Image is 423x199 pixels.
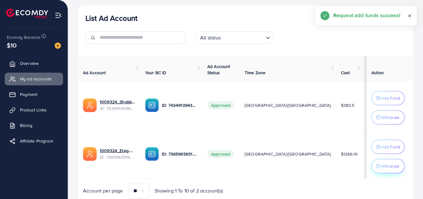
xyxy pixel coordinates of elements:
span: $1266.19 [341,151,357,157]
span: Ecomdy Balance [7,34,40,40]
h3: List Ad Account [85,14,137,23]
span: Payment [20,91,37,97]
iframe: Chat [397,171,418,194]
a: Overview [5,57,63,70]
span: Cost [341,70,350,76]
span: Ad Account Status [207,63,230,76]
span: ID: 7365965916192112656 [100,154,135,160]
span: Your BC ID [145,70,167,76]
span: Approved [207,101,234,109]
img: ic-ba-acc.ded83a64.svg [145,147,159,161]
button: Add Fund [371,91,405,105]
a: 1009324_Shakka_1731075849517 [100,99,135,105]
span: Ad Account [83,70,106,76]
a: Product Links [5,104,63,116]
div: <span class='underline'>1009324_Shakka_1731075849517</span></br>7434914098950799361 [100,99,135,111]
img: ic-ads-acc.e4c84228.svg [83,98,97,112]
a: Payment [5,88,63,101]
button: Withdraw [371,159,405,173]
a: My ad accounts [5,73,63,85]
p: Withdraw [381,114,399,121]
a: Billing [5,119,63,132]
span: ID: 7434914098950799361 [100,105,135,111]
p: Withdraw [381,162,399,170]
span: Overview [20,60,39,66]
span: Affiliate Program [20,138,53,144]
div: <span class='underline'>1009324_Elegant Wear_1715022604811</span></br>7365965916192112656 [100,147,135,160]
span: [GEOGRAPHIC_DATA]/[GEOGRAPHIC_DATA] [245,151,331,157]
span: [GEOGRAPHIC_DATA]/[GEOGRAPHIC_DATA] [245,102,331,108]
div: Search for option [195,31,273,44]
span: My ad accounts [20,76,52,82]
span: Billing [20,122,32,129]
span: Product Links [20,107,47,113]
span: Approved [207,150,234,158]
img: image [55,43,61,49]
span: Showing 1 To 10 of 2 account(s) [154,187,223,194]
h5: Request add funds success! [333,11,400,19]
input: Search for option [223,32,263,42]
p: ID: 7365965631474204673 [162,150,197,158]
a: 1009324_Elegant Wear_1715022604811 [100,147,135,154]
p: Add Fund [381,94,400,102]
span: Action [371,70,384,76]
img: ic-ads-acc.e4c84228.svg [83,147,97,161]
a: Affiliate Program [5,135,63,147]
img: ic-ba-acc.ded83a64.svg [145,98,159,112]
p: Add Fund [381,143,400,151]
span: $383.5 [341,102,355,108]
button: Withdraw [371,110,405,124]
img: menu [55,12,62,19]
button: Add Fund [371,140,405,154]
span: $10 [6,39,17,51]
p: ID: 7434913943245914129 [162,102,197,109]
span: Time Zone [245,70,265,76]
span: All status [199,33,222,42]
span: Account per page [83,187,123,194]
img: logo [6,9,48,18]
